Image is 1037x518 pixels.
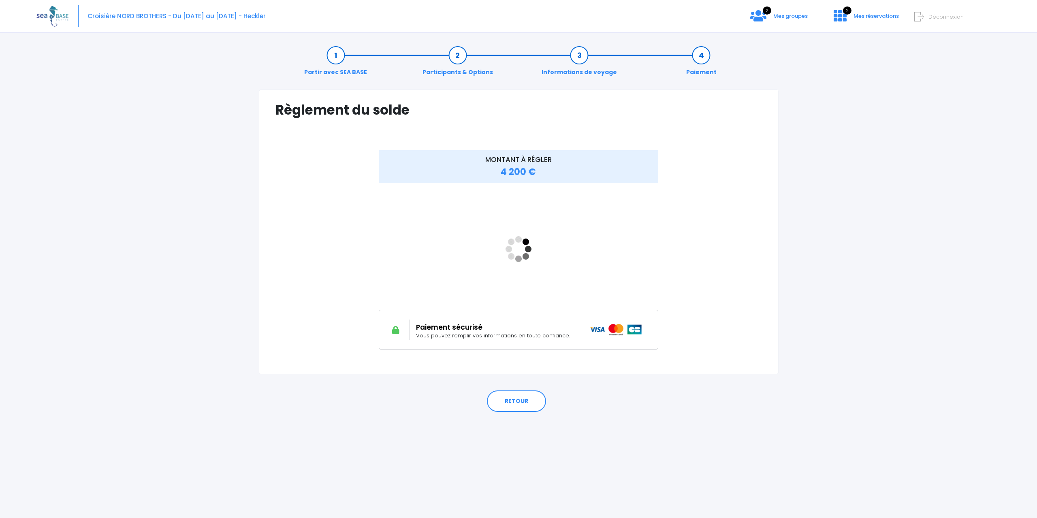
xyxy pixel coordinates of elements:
iframe: <!-- //required --> [379,188,659,310]
img: icons_paiement_securise@2x.png [590,324,643,335]
h1: Règlement du solde [275,102,762,118]
span: MONTANT À RÉGLER [485,155,552,164]
h2: Paiement sécurisé [416,323,577,331]
a: 2 Mes réservations [827,15,904,23]
span: Mes réservations [853,12,899,20]
span: Croisière NORD BROTHERS - Du [DATE] au [DATE] - Heckler [87,12,266,20]
span: 2 [763,6,771,15]
span: Vous pouvez remplir vos informations en toute confiance. [416,332,570,339]
span: 4 200 € [501,166,536,178]
span: Déconnexion [928,13,964,21]
a: Paiement [682,51,721,77]
a: RETOUR [487,390,546,412]
a: Partir avec SEA BASE [300,51,371,77]
span: Mes groupes [773,12,808,20]
a: 2 Mes groupes [744,15,814,23]
span: 2 [843,6,851,15]
a: Participants & Options [418,51,497,77]
a: Informations de voyage [538,51,621,77]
